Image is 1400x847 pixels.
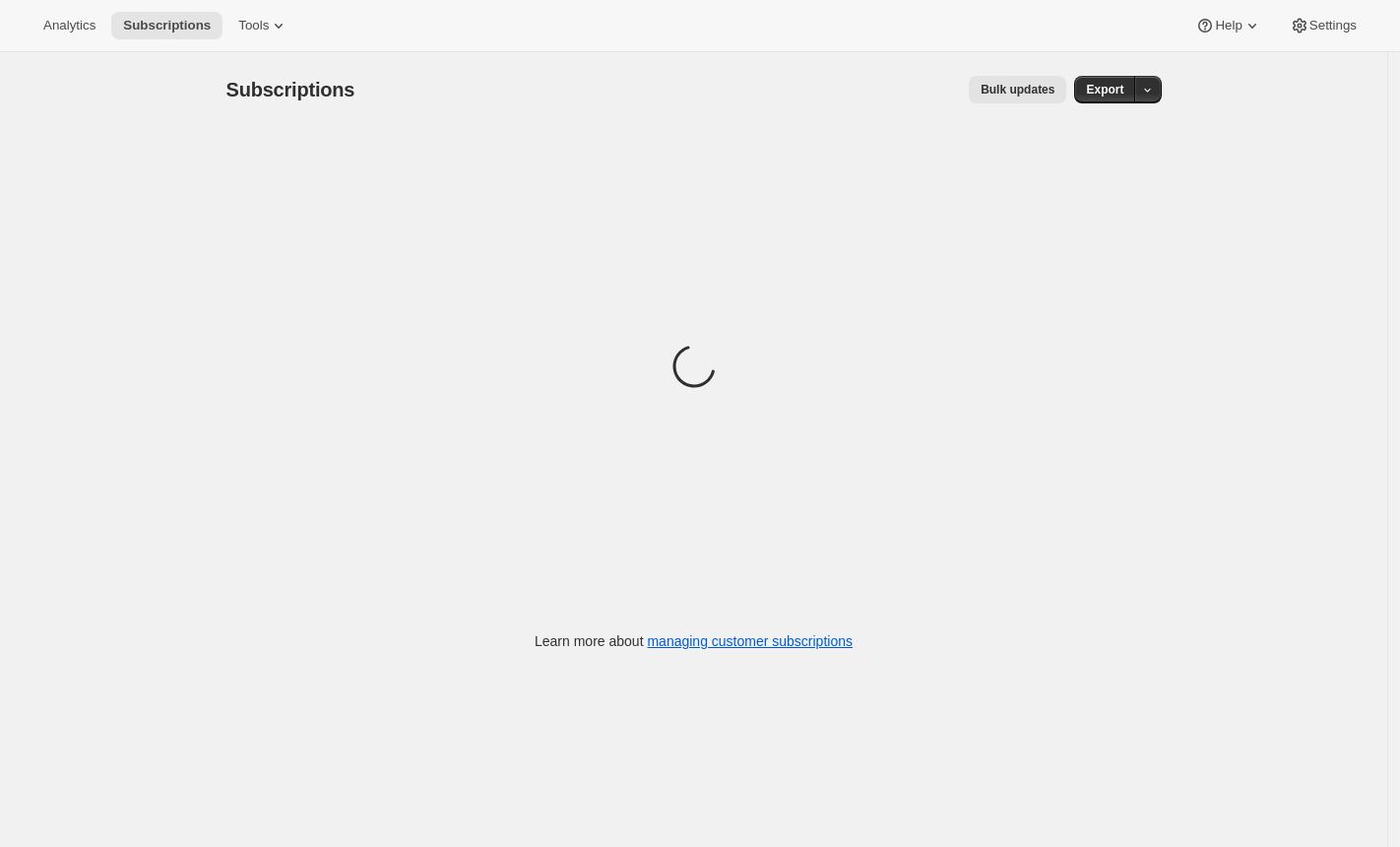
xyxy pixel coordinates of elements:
span: Tools [238,18,269,33]
button: Tools [226,12,300,39]
button: Bulk updates [969,76,1066,103]
span: Bulk updates [981,82,1054,98]
span: Subscriptions [226,79,355,100]
button: Export [1074,76,1135,103]
span: Subscriptions [123,18,211,33]
a: managing customer subscriptions [647,633,853,649]
button: Subscriptions [111,12,223,39]
button: Settings [1278,12,1368,39]
button: Analytics [32,12,107,39]
button: Help [1183,12,1273,39]
span: Help [1215,18,1241,33]
span: Export [1086,82,1123,98]
span: Analytics [43,18,95,33]
p: Learn more about [535,631,853,651]
span: Settings [1309,18,1357,33]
